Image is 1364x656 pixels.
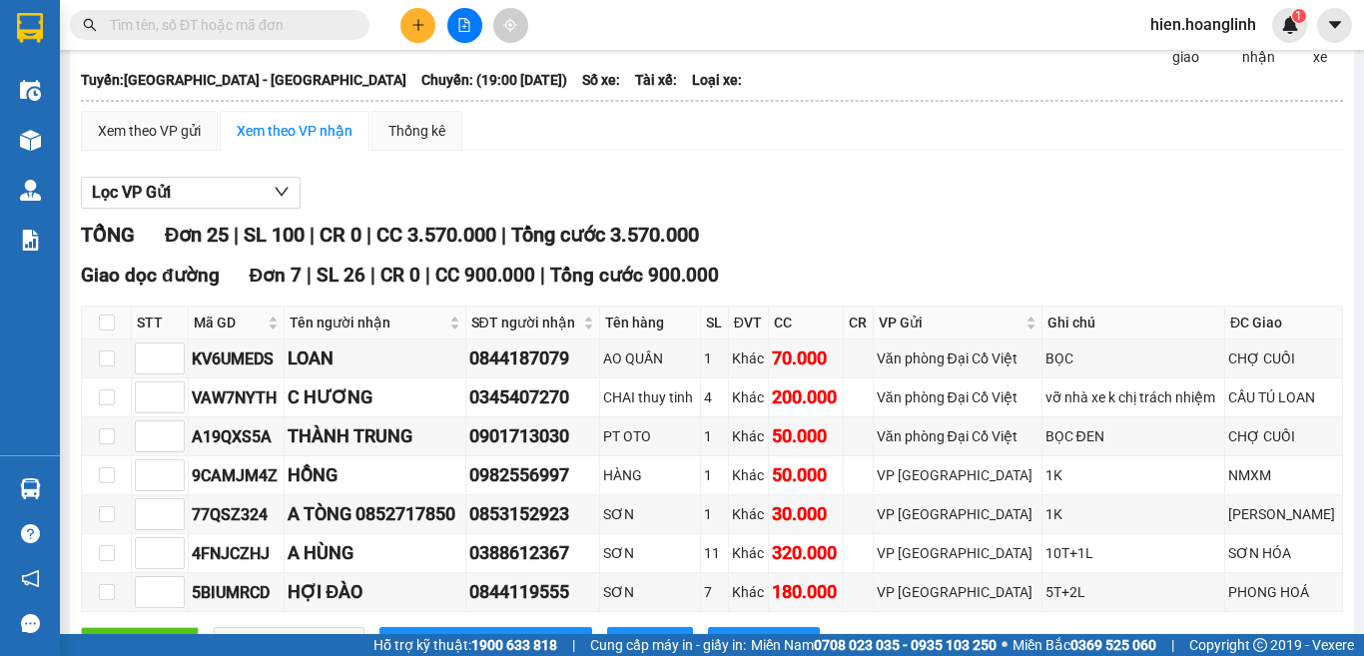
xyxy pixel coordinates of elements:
td: 0388612367 [466,534,601,573]
span: ⚪️ [1002,641,1008,649]
span: Miền Bắc [1013,634,1156,656]
span: In biên lai [746,632,804,654]
td: 0345407270 [466,378,601,417]
div: Khác [732,542,766,564]
div: 0901713030 [469,422,597,450]
div: Văn phòng Đại Cồ Việt [877,386,1038,408]
td: PHONG HOÁ [1225,573,1343,612]
td: Văn phòng Đại Cồ Việt [874,339,1042,378]
div: 4 [704,386,725,408]
span: SĐT người nhận [471,312,580,333]
div: 70.000 [772,344,840,372]
td: VP Mỹ Đình [874,573,1042,612]
div: VP [GEOGRAPHIC_DATA] [877,464,1038,486]
td: C HƯƠNG [285,378,465,417]
div: 1K [1045,464,1221,486]
div: THÀNH TRUNG [288,422,461,450]
div: BỌC [1045,347,1221,369]
img: icon-new-feature [1281,16,1299,34]
td: Văn phòng Đại Cồ Việt [874,378,1042,417]
span: TỔNG [81,223,135,247]
td: VP Mỹ Đình [874,495,1042,534]
div: Khác [732,581,766,603]
div: 200.000 [772,383,840,411]
div: Khác [732,347,766,369]
td: [PERSON_NAME] [1225,495,1343,534]
div: 30.000 [772,500,840,528]
div: Khác [732,464,766,486]
div: 320.000 [772,539,840,567]
div: HỢI ĐÀO [288,578,461,606]
div: 7 [704,581,725,603]
span: | [370,264,375,287]
span: Chuyến: (19:00 [DATE]) [421,69,567,91]
th: ĐC Giao [1225,307,1343,339]
th: STT [132,307,189,339]
span: | [1171,634,1174,656]
td: 4FNJCZHJ [189,534,285,573]
span: hien.hoanglinh [1134,12,1272,37]
div: VP [GEOGRAPHIC_DATA] [877,542,1038,564]
td: VAW7NYTH [189,378,285,417]
b: Tuyến: [GEOGRAPHIC_DATA] - [GEOGRAPHIC_DATA] [81,72,406,88]
div: SƠN [603,503,696,525]
div: VP [GEOGRAPHIC_DATA] [877,503,1038,525]
button: Lọc VP Gửi [81,177,301,209]
td: HỢI ĐÀO [285,573,465,612]
td: A TÒNG 0852717850 [285,495,465,534]
td: SƠN HÓA [1225,534,1343,573]
td: CHỢ CUỒI [1225,417,1343,456]
th: Tên hàng [600,307,700,339]
input: Tìm tên, số ĐT hoặc mã đơn [110,14,345,36]
div: 180.000 [772,578,840,606]
td: 5BIUMRCD [189,573,285,612]
th: Ghi chú [1042,307,1225,339]
div: SƠN [603,542,696,564]
div: Khác [732,503,766,525]
td: THÀNH TRUNG [285,417,465,456]
span: Lọc VP Gửi [92,180,171,205]
td: CHỢ CUỒI [1225,339,1343,378]
span: down [274,184,290,200]
span: | [307,264,312,287]
span: SL 26 [317,264,365,287]
div: 0844187079 [469,344,597,372]
td: A19QXS5A [189,417,285,456]
div: LOAN [288,344,461,372]
td: CẦU TÚ LOAN [1225,378,1343,417]
div: 5BIUMRCD [192,580,281,605]
span: CC 900.000 [435,264,535,287]
span: Tổng cước 3.570.000 [511,223,699,247]
div: HÀNG [603,464,696,486]
img: warehouse-icon [20,130,41,151]
span: Tài xế: [635,69,677,91]
span: question-circle [21,524,40,543]
div: 0388612367 [469,539,597,567]
span: | [310,223,315,247]
th: ĐVT [729,307,770,339]
div: 10T+1L [1045,542,1221,564]
td: Văn phòng Đại Cồ Việt [874,417,1042,456]
span: caret-down [1326,16,1344,34]
div: KV6UMEDS [192,346,281,371]
div: Văn phòng Đại Cồ Việt [877,425,1038,447]
span: Loại xe: [692,69,742,91]
span: Mã GD [194,312,264,333]
td: VP Mỹ Đình [874,534,1042,573]
div: 1 [704,425,725,447]
td: KV6UMEDS [189,339,285,378]
td: LOAN [285,339,465,378]
div: 1K [1045,503,1221,525]
td: 0844187079 [466,339,601,378]
span: SL 100 [244,223,305,247]
span: Tên người nhận [290,312,444,333]
div: 50.000 [772,461,840,489]
span: | [540,264,545,287]
span: Cung cấp máy in - giấy in: [590,634,746,656]
div: 5T+2L [1045,581,1221,603]
img: logo-vxr [17,13,43,43]
img: warehouse-icon [20,478,41,499]
td: 77QSZ324 [189,495,285,534]
div: 0853152923 [469,500,597,528]
button: file-add [447,8,482,43]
